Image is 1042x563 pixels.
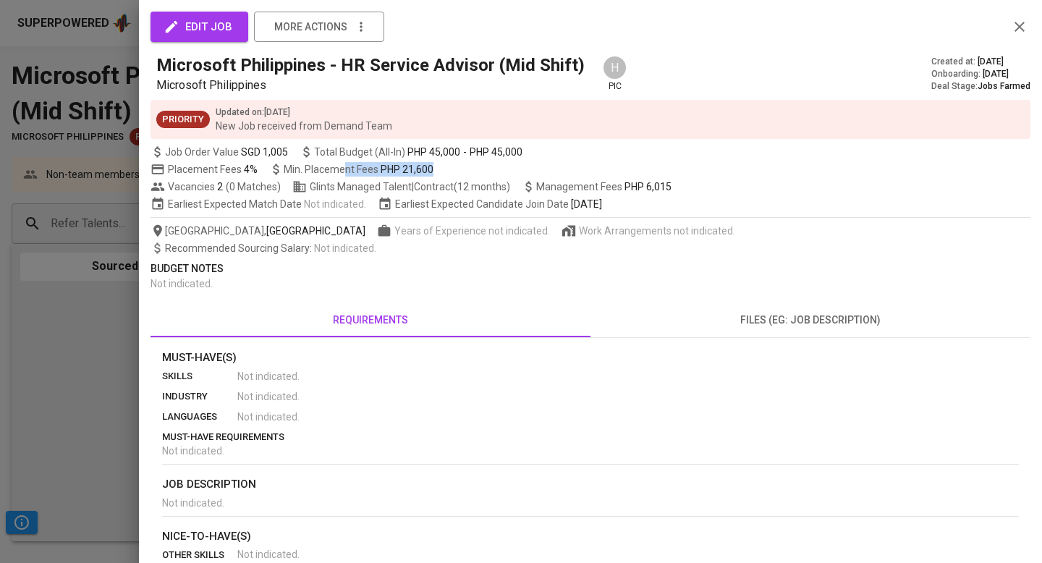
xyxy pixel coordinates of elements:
p: languages [162,410,237,424]
span: Not indicated . [237,389,300,404]
button: edit job [151,12,248,42]
p: skills [162,369,237,384]
span: [DATE] [978,56,1004,68]
span: Recommended Sourcing Salary : [165,242,314,254]
span: 2 [215,179,223,194]
span: Min. Placement Fees [284,164,433,175]
div: Deal Stage : [931,80,1030,93]
p: New Job received from Demand Team [216,119,392,133]
span: Years of Experience not indicated. [394,224,550,238]
div: Onboarding : [931,68,1030,80]
button: more actions [254,12,384,42]
span: Job Order Value [151,145,288,159]
div: Created at : [931,56,1030,68]
span: Vacancies ( 0 Matches ) [151,179,281,194]
div: pic [602,55,627,93]
span: PHP 6,015 [624,181,672,192]
span: Not indicated . [237,547,300,562]
span: Glints Managed Talent | Contract (12 months) [292,179,510,194]
span: Total Budget (All-In) [300,145,522,159]
span: Management Fees [536,181,672,192]
p: Updated on : [DATE] [216,106,392,119]
span: - [463,145,467,159]
span: PHP 45,000 [407,145,460,159]
span: 4% [244,164,258,175]
span: Earliest Expected Match Date [151,197,366,211]
span: Not indicated . [237,410,300,424]
span: requirements [159,311,582,329]
p: industry [162,389,237,404]
span: Not indicated . [162,445,224,457]
span: Earliest Expected Candidate Join Date [378,197,602,211]
span: Not indicated . [151,278,213,289]
span: Placement Fees [168,164,258,175]
span: more actions [274,18,347,36]
span: files (eg: job description) [599,311,1022,329]
span: Priority [156,113,210,127]
span: Work Arrangements not indicated. [579,224,735,238]
span: [GEOGRAPHIC_DATA] [266,224,365,238]
span: edit job [166,17,232,36]
span: PHP 45,000 [470,145,522,159]
p: job description [162,476,1019,493]
span: PHP 21,600 [381,164,433,175]
span: Microsoft Philippines [156,78,266,92]
span: [DATE] [983,68,1009,80]
span: [DATE] [571,197,602,211]
span: Jobs Farmed [978,81,1030,91]
p: Budget Notes [151,261,1030,276]
div: H [602,55,627,80]
p: must-have requirements [162,430,1019,444]
p: other skills [162,548,237,562]
p: nice-to-have(s) [162,528,1019,545]
span: [GEOGRAPHIC_DATA] , [151,224,365,238]
span: SGD 1,005 [241,145,288,159]
span: Not indicated . [304,197,366,211]
span: Not indicated . [162,497,224,509]
p: Must-Have(s) [162,350,1019,366]
span: Not indicated . [237,369,300,384]
span: Not indicated . [314,242,376,254]
h5: Microsoft Philippines - HR Service Advisor (Mid Shift) [156,54,585,77]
